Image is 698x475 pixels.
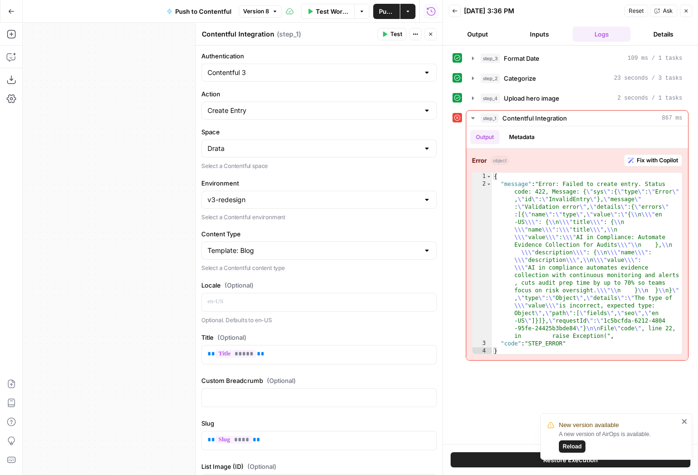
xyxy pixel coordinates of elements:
[472,340,492,347] div: 3
[486,180,491,188] span: Toggle code folding, row 2
[563,442,582,451] span: Reload
[267,376,296,385] span: (Optional)
[201,213,437,222] p: Select a Contentful environment
[466,111,688,126] button: 867 ms
[490,156,509,165] span: object
[277,29,301,39] span: ( step_1 )
[201,316,437,325] p: Optional. Defaults to en-US
[201,376,437,385] label: Custom Breadcrumb
[201,462,437,471] label: List Image (ID)
[650,5,677,17] button: Ask
[481,54,500,63] span: step_3
[161,4,237,19] button: Push to Contentful
[390,30,402,38] span: Test
[201,333,437,342] label: Title
[637,156,678,165] span: Fix with Copilot
[316,7,349,16] span: Test Workflow
[201,178,437,188] label: Environment
[201,161,437,171] p: Select a Contentful space
[624,154,682,167] button: Fix with Copilot
[449,27,507,42] button: Output
[247,462,276,471] span: (Optional)
[559,440,585,453] button: Reload
[681,418,688,425] button: close
[510,27,568,42] button: Inputs
[208,144,419,153] input: Drata
[239,5,282,18] button: Version 8
[472,180,492,340] div: 2
[504,74,536,83] span: Categorize
[201,263,437,273] p: Select a Contentful content type
[201,127,437,137] label: Space
[472,156,487,165] strong: Error
[201,51,437,61] label: Authentication
[208,246,419,255] input: Template: Blog
[243,7,269,16] span: Version 8
[663,7,673,15] span: Ask
[617,94,682,102] span: 2 seconds / 1 tasks
[559,430,679,453] div: A new version of AirOps is available.
[504,54,539,63] span: Format Date
[472,173,492,180] div: 1
[379,7,394,16] span: Publish
[503,130,540,144] button: Metadata
[201,280,437,290] label: Locale
[466,91,688,106] button: 2 seconds / 1 tasks
[470,130,500,144] button: Output
[225,280,254,290] span: (Optional)
[504,93,559,103] span: Upload hero image
[217,333,246,342] span: (Optional)
[634,27,692,42] button: Details
[573,27,631,42] button: Logs
[559,420,619,430] span: New version available
[614,74,682,83] span: 23 seconds / 3 tasks
[208,68,419,77] input: Contentful 3
[175,7,231,16] span: Push to Contentful
[201,419,437,428] label: Slug
[481,74,500,83] span: step_2
[466,126,688,360] div: 867 ms
[208,195,419,205] input: v3-redesign
[466,51,688,66] button: 109 ms / 1 tasks
[466,71,688,86] button: 23 seconds / 3 tasks
[451,452,690,467] button: Restore Execution
[628,54,682,63] span: 109 ms / 1 tasks
[202,29,274,39] textarea: Contentful Integration
[662,114,682,122] span: 867 ms
[201,89,437,99] label: Action
[377,28,406,40] button: Test
[543,455,598,465] span: Restore Execution
[208,106,419,115] input: Create Entry
[629,7,644,15] span: Reset
[472,347,492,355] div: 4
[502,113,567,123] span: Contentful Integration
[301,4,354,19] button: Test Workflow
[373,4,400,19] button: Publish
[201,229,437,239] label: Content Type
[624,5,648,17] button: Reset
[481,93,500,103] span: step_4
[481,113,499,123] span: step_1
[486,173,491,180] span: Toggle code folding, rows 1 through 4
